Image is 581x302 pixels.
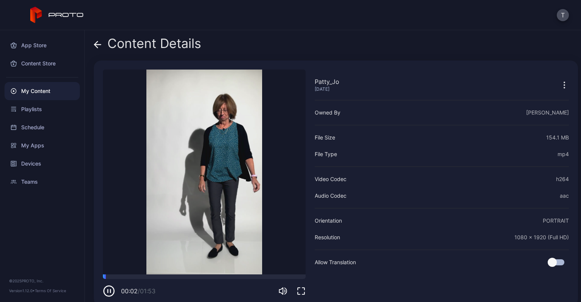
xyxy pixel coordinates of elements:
div: mp4 [558,150,569,159]
a: Content Store [5,54,80,73]
a: Schedule [5,118,80,136]
div: Patty_Jo [315,77,339,86]
div: Audio Codec [315,191,346,200]
div: h264 [556,175,569,184]
a: Devices [5,155,80,173]
a: Teams [5,173,80,191]
span: Version 1.12.0 • [9,288,35,293]
div: PORTRAIT [543,216,569,225]
div: 1080 x 1920 (Full HD) [514,233,569,242]
span: / 01:53 [138,287,155,295]
div: Orientation [315,216,342,225]
div: Allow Translation [315,258,356,267]
div: Owned By [315,108,340,117]
div: © 2025 PROTO, Inc. [9,278,75,284]
a: My Apps [5,136,80,155]
a: App Store [5,36,80,54]
div: Resolution [315,233,340,242]
a: Terms Of Service [35,288,66,293]
div: [DATE] [315,86,339,92]
div: Content Details [94,36,201,54]
a: My Content [5,82,80,100]
a: Playlists [5,100,80,118]
div: aac [560,191,569,200]
div: 00:02 [121,287,155,296]
div: File Type [315,150,337,159]
div: 154.1 MB [546,133,569,142]
div: [PERSON_NAME] [526,108,569,117]
div: File Size [315,133,335,142]
div: Video Codec [315,175,346,184]
video: Sorry, your browser doesn‘t support embedded videos [103,70,306,274]
button: T [557,9,569,21]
